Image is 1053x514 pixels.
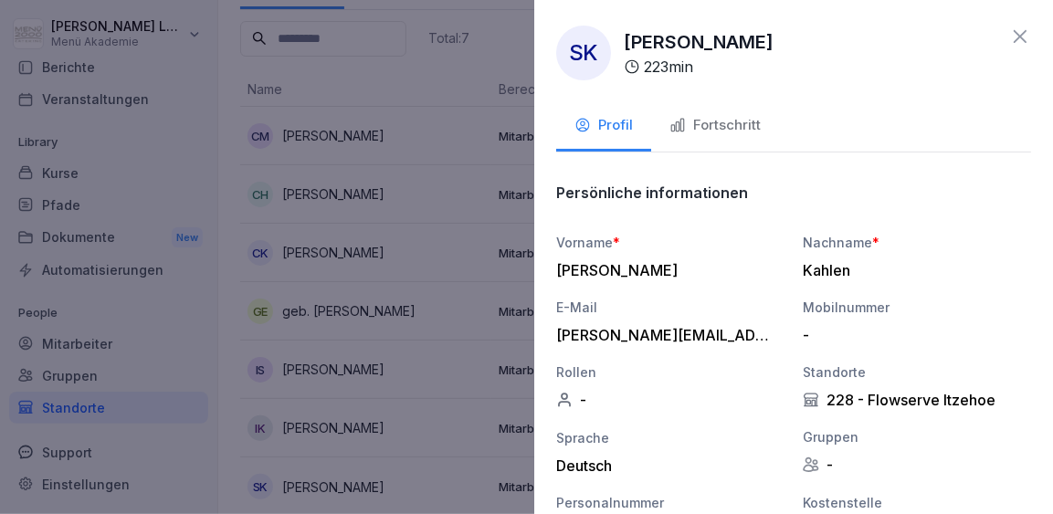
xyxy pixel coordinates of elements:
[556,326,775,344] div: [PERSON_NAME][EMAIL_ADDRESS][DOMAIN_NAME]
[556,184,748,202] p: Persönliche informationen
[556,493,784,512] div: Personalnummer
[651,102,779,152] button: Fortschritt
[803,233,1031,252] div: Nachname
[803,493,1031,512] div: Kostenstelle
[574,115,633,136] div: Profil
[624,28,774,56] p: [PERSON_NAME]
[644,56,693,78] p: 223 min
[556,233,784,252] div: Vorname
[556,391,784,409] div: -
[803,326,1022,344] div: -
[803,362,1031,382] div: Standorte
[803,261,1022,279] div: Kahlen
[669,115,761,136] div: Fortschritt
[803,456,1031,474] div: -
[803,427,1031,446] div: Gruppen
[556,261,775,279] div: [PERSON_NAME]
[556,428,784,447] div: Sprache
[556,26,611,80] div: SK
[803,391,1031,409] div: 228 - Flowserve Itzehoe
[556,456,784,475] div: Deutsch
[556,102,651,152] button: Profil
[803,298,1031,317] div: Mobilnummer
[556,298,784,317] div: E-Mail
[556,362,784,382] div: Rollen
